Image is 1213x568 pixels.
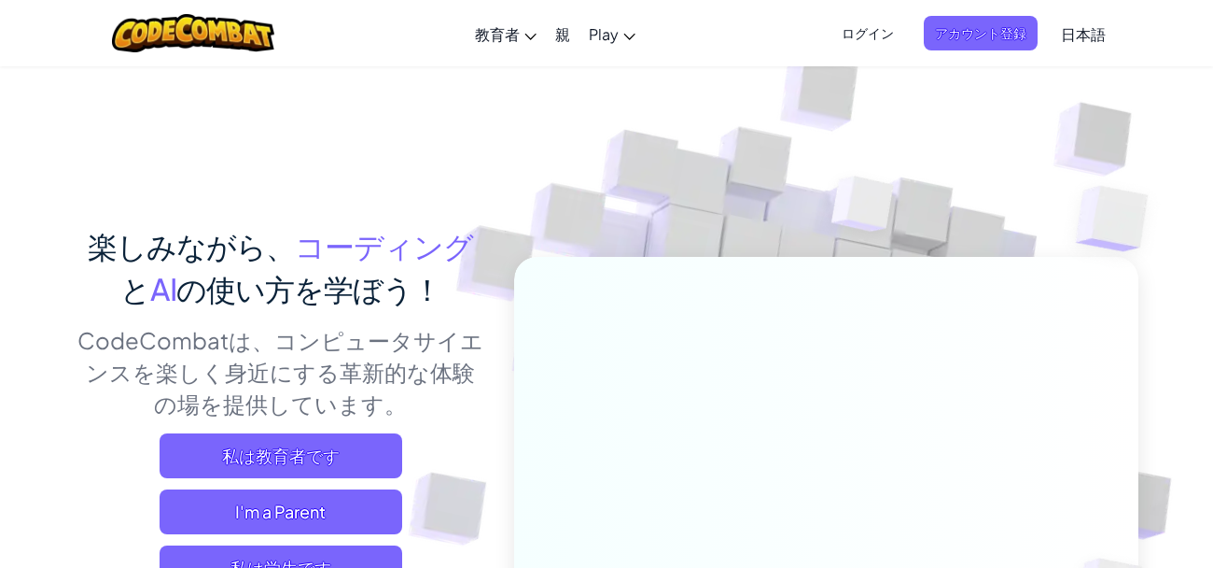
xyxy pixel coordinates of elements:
a: I'm a Parent [160,490,402,534]
a: 日本語 [1052,8,1115,59]
span: コーディング [295,227,473,264]
p: CodeCombatは、コンピュータサイエンスを楽しく身近にする革新的な体験の場を提供しています。 [75,324,486,419]
img: CodeCombat logo [112,14,275,52]
img: Overlap cubes [797,139,931,278]
span: Play [589,24,619,44]
a: Play [579,8,645,59]
span: AI [150,270,176,307]
a: 私は教育者です [160,433,402,478]
img: Overlap cubes [1039,140,1200,298]
span: 楽しみながら、 [88,227,295,264]
a: 教育者 [466,8,546,59]
button: ログイン [830,16,905,50]
button: アカウント登録 [924,16,1038,50]
span: の使い方を学ぼう！ [176,270,441,307]
span: 日本語 [1061,24,1106,44]
a: 親 [546,8,579,59]
span: と [120,270,150,307]
span: 教育者 [475,24,520,44]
